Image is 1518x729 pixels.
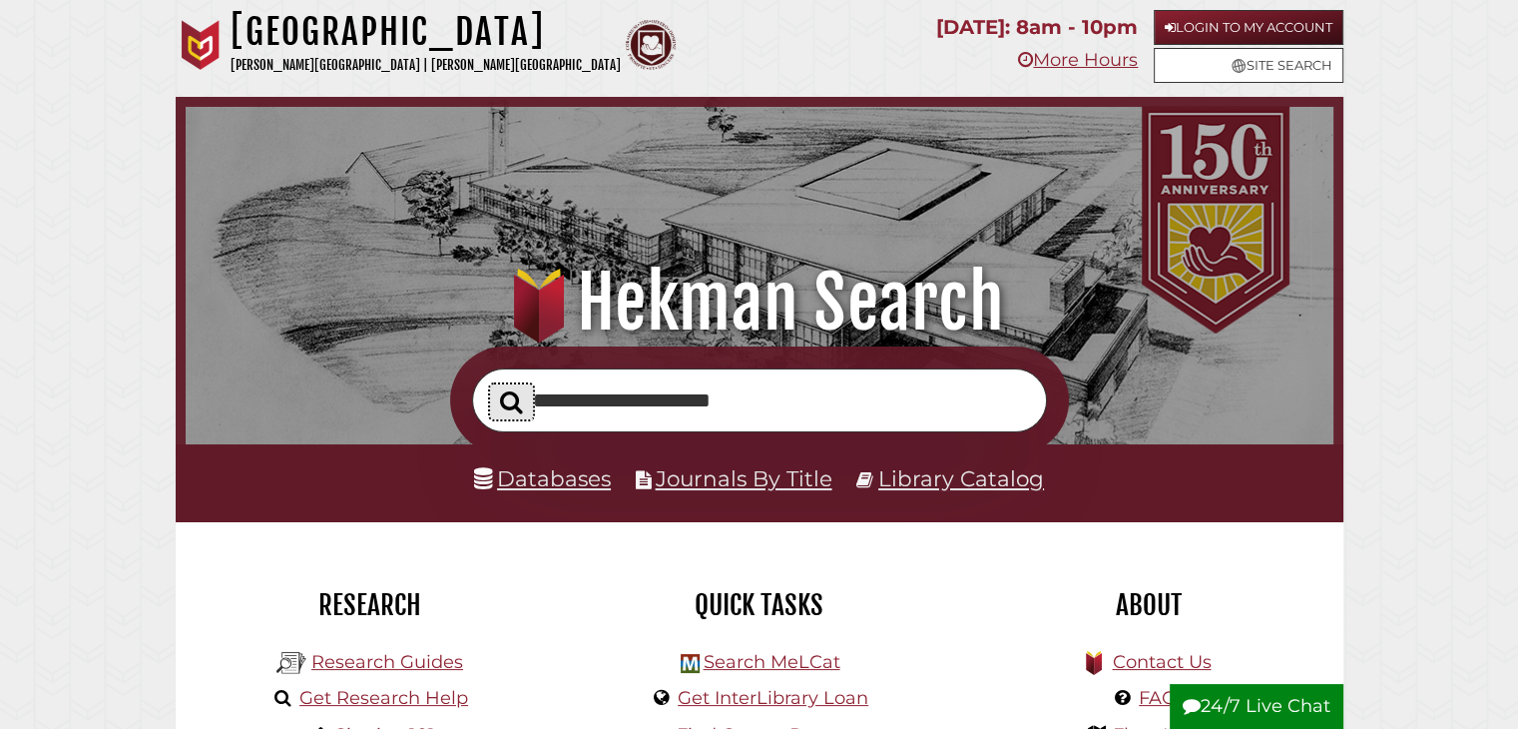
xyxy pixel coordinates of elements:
a: Contact Us [1112,651,1211,673]
h2: Quick Tasks [580,588,939,622]
a: Get Research Help [299,687,468,709]
h1: [GEOGRAPHIC_DATA] [231,10,621,54]
img: Hekman Library Logo [276,648,306,678]
a: Login to My Account [1154,10,1343,45]
h2: About [969,588,1328,622]
p: [PERSON_NAME][GEOGRAPHIC_DATA] | [PERSON_NAME][GEOGRAPHIC_DATA] [231,54,621,77]
button: Search [490,384,533,419]
img: Hekman Library Logo [681,654,700,673]
a: Research Guides [311,651,463,673]
i: Search [500,389,523,413]
a: Databases [474,465,611,491]
a: Search MeLCat [703,651,839,673]
a: Get InterLibrary Loan [678,687,868,709]
p: [DATE]: 8am - 10pm [936,10,1138,45]
a: Journals By Title [656,465,832,491]
a: Site Search [1154,48,1343,83]
h1: Hekman Search [208,259,1309,347]
img: Calvin University [176,20,226,70]
a: Library Catalog [878,465,1044,491]
a: More Hours [1018,49,1138,71]
a: FAQs [1139,687,1186,709]
img: Calvin Theological Seminary [626,20,676,70]
h2: Research [191,588,550,622]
